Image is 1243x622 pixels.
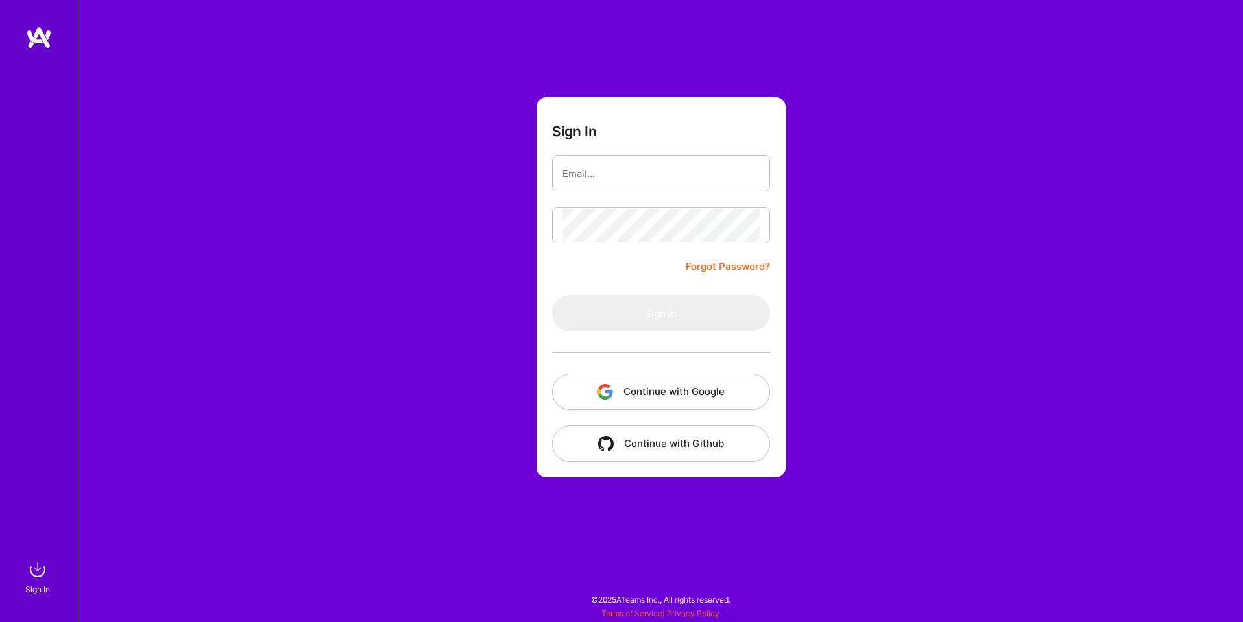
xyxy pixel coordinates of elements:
[552,295,770,331] button: Sign In
[686,259,770,274] a: Forgot Password?
[562,157,760,190] input: Email...
[598,436,614,451] img: icon
[667,608,719,618] a: Privacy Policy
[552,123,597,139] h3: Sign In
[601,608,719,618] span: |
[552,374,770,410] button: Continue with Google
[26,26,52,49] img: logo
[552,425,770,462] button: Continue with Github
[597,384,613,400] img: icon
[601,608,662,618] a: Terms of Service
[25,582,50,596] div: Sign In
[25,556,51,582] img: sign in
[27,556,51,596] a: sign inSign In
[78,583,1243,616] div: © 2025 ATeams Inc., All rights reserved.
